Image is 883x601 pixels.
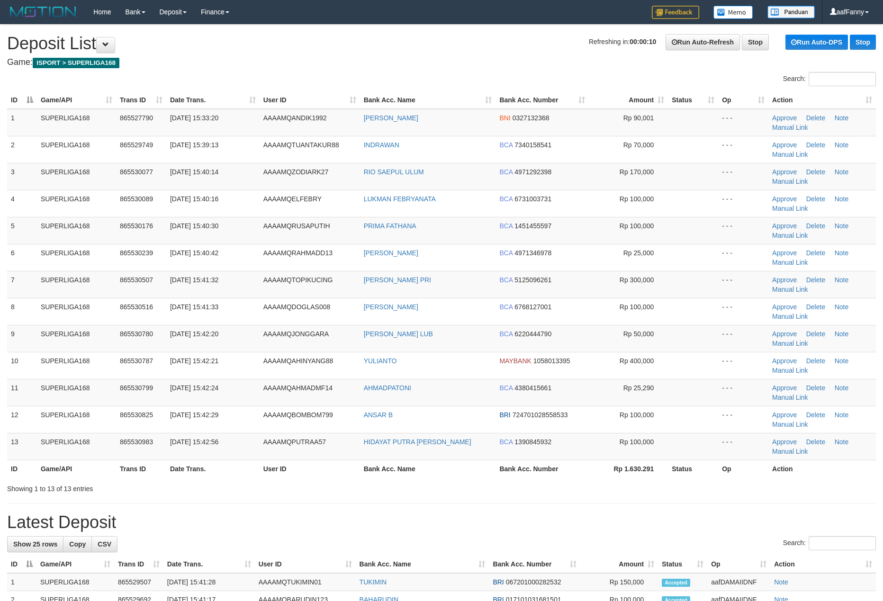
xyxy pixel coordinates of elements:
span: [DATE] 15:42:21 [170,357,218,365]
a: [PERSON_NAME] [364,303,418,311]
a: Manual Link [772,205,808,212]
span: Copy 1058013395 to clipboard [533,357,570,365]
a: Approve [772,303,797,311]
a: Approve [772,330,797,338]
span: Show 25 rows [13,540,57,548]
a: YULIANTO [364,357,397,365]
th: Bank Acc. Name: activate to sort column ascending [356,556,489,573]
a: Stop [850,35,876,50]
td: aafDAMAIIDNF [707,573,770,591]
span: 865527790 [120,114,153,122]
th: User ID: activate to sort column ascending [255,556,356,573]
a: Approve [772,411,797,419]
span: AAAAMQDOGLAS008 [263,303,331,311]
span: Rp 300,000 [620,276,654,284]
span: BCA [499,330,513,338]
th: Game/API: activate to sort column ascending [36,556,114,573]
td: 11 [7,379,37,406]
span: BCA [499,168,513,176]
th: ID: activate to sort column descending [7,91,37,109]
th: Bank Acc. Number: activate to sort column ascending [489,556,580,573]
a: Note [835,438,849,446]
span: [DATE] 15:42:29 [170,411,218,419]
td: - - - [718,244,768,271]
span: Copy [69,540,86,548]
span: BCA [499,276,513,284]
td: Rp 150,000 [580,573,658,591]
h1: Latest Deposit [7,513,876,532]
a: Approve [772,276,797,284]
span: 865530089 [120,195,153,203]
span: [DATE] 15:40:16 [170,195,218,203]
td: SUPERLIGA168 [37,352,116,379]
th: Bank Acc. Name: activate to sort column ascending [360,91,496,109]
a: Note [835,195,849,203]
a: Manual Link [772,313,808,320]
td: SUPERLIGA168 [37,217,116,244]
a: PRIMA FATHANA [364,222,416,230]
td: - - - [718,190,768,217]
th: Amount: activate to sort column ascending [589,91,668,109]
td: SUPERLIGA168 [37,244,116,271]
td: - - - [718,217,768,244]
span: 865530507 [120,276,153,284]
h4: Game: [7,58,876,67]
span: BCA [499,384,513,392]
td: - - - [718,352,768,379]
span: Rp 100,000 [620,195,654,203]
th: Op: activate to sort column ascending [707,556,770,573]
a: Note [835,249,849,257]
a: Copy [63,536,92,552]
td: AAAAMQTUKIMIN01 [255,573,356,591]
span: [DATE] 15:40:30 [170,222,218,230]
a: Note [835,276,849,284]
label: Search: [783,536,876,550]
th: User ID [260,460,360,477]
a: Approve [772,249,797,257]
th: Game/API: activate to sort column ascending [37,91,116,109]
a: Approve [772,141,797,149]
img: Feedback.jpg [652,6,699,19]
span: Rp 25,000 [623,249,654,257]
a: Note [835,411,849,419]
td: - - - [718,298,768,325]
td: 8 [7,298,37,325]
td: SUPERLIGA168 [37,190,116,217]
span: Copy 0327132368 to clipboard [513,114,550,122]
th: Status: activate to sort column ascending [668,91,718,109]
a: TUKIMIN [360,578,387,586]
span: Refreshing in: [589,38,656,45]
img: Button%20Memo.svg [713,6,753,19]
a: Approve [772,384,797,392]
th: Trans ID: activate to sort column ascending [116,91,166,109]
th: Action: activate to sort column ascending [770,556,876,573]
a: Approve [772,222,797,230]
img: MOTION_logo.png [7,5,79,19]
td: SUPERLIGA168 [37,109,116,136]
td: - - - [718,109,768,136]
span: [DATE] 15:41:32 [170,276,218,284]
th: Date Trans. [166,460,260,477]
span: AAAAMQBOMBOM799 [263,411,333,419]
td: - - - [718,406,768,433]
td: 9 [7,325,37,352]
td: 12 [7,406,37,433]
th: Status [668,460,718,477]
a: Manual Link [772,340,808,347]
th: Action [768,460,876,477]
a: Delete [806,411,825,419]
th: Date Trans.: activate to sort column ascending [163,556,255,573]
td: SUPERLIGA168 [37,271,116,298]
span: Copy 067201000282532 to clipboard [506,578,561,586]
span: AAAAMQRAHMADD13 [263,249,333,257]
td: - - - [718,271,768,298]
a: Approve [772,168,797,176]
th: Op: activate to sort column ascending [718,91,768,109]
h1: Deposit List [7,34,876,53]
a: [PERSON_NAME] [364,114,418,122]
a: Note [774,578,788,586]
a: RIO SAEPUL ULUM [364,168,424,176]
input: Search: [809,72,876,86]
th: User ID: activate to sort column ascending [260,91,360,109]
strong: 00:00:10 [630,38,656,45]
